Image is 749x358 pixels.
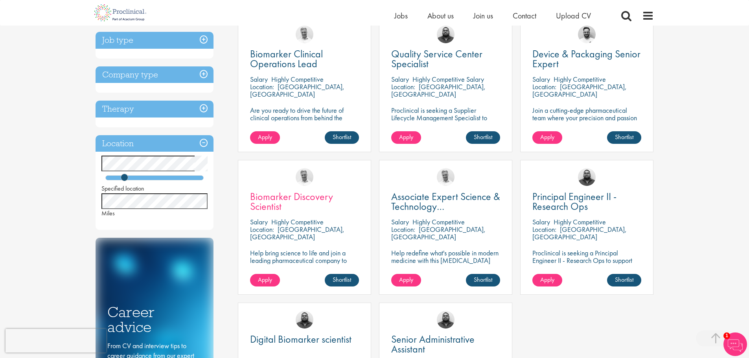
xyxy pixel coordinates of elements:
[391,192,500,211] a: Associate Expert Science & Technology ([MEDICAL_DATA])
[250,82,344,99] p: [GEOGRAPHIC_DATA], [GEOGRAPHIC_DATA]
[532,225,627,241] p: [GEOGRAPHIC_DATA], [GEOGRAPHIC_DATA]
[532,82,556,91] span: Location:
[723,332,730,339] span: 1
[532,274,562,286] a: Apply
[532,47,640,70] span: Device & Packaging Senior Expert
[250,249,359,286] p: Help bring science to life and join a leading pharmaceutical company to play a key role in delive...
[391,131,421,144] a: Apply
[437,168,455,186] img: Joshua Bye
[101,184,144,193] span: Specified location
[391,106,500,144] p: Proclinical is seeking a Supplier Lifecycle Management Specialist to support global vendor change...
[394,11,408,21] a: Jobs
[473,11,493,21] a: Join us
[250,332,351,346] span: Digital Biomarker scientist
[250,192,359,211] a: Biomarker Discovery Scientist
[258,133,272,141] span: Apply
[250,49,359,69] a: Biomarker Clinical Operations Lead
[250,82,274,91] span: Location:
[554,75,606,84] p: Highly Competitive
[101,209,115,217] span: Miles
[250,106,359,144] p: Are you ready to drive the future of clinical operations from behind the scenes? Looking to be in...
[723,332,747,356] img: Chatbot
[258,275,272,284] span: Apply
[532,82,627,99] p: [GEOGRAPHIC_DATA], [GEOGRAPHIC_DATA]
[296,26,313,43] img: Joshua Bye
[96,135,213,152] h3: Location
[96,32,213,49] h3: Job type
[412,75,484,84] p: Highly Competitive Salary
[325,131,359,144] a: Shortlist
[532,249,641,286] p: Proclinical is seeking a Principal Engineer II - Research Ops to support external engineering pro...
[427,11,454,21] a: About us
[466,274,500,286] a: Shortlist
[437,26,455,43] a: Ashley Bennett
[412,217,465,226] p: Highly Competitive
[250,334,359,344] a: Digital Biomarker scientist
[391,190,500,223] span: Associate Expert Science & Technology ([MEDICAL_DATA])
[271,75,324,84] p: Highly Competitive
[391,75,409,84] span: Salary
[391,47,482,70] span: Quality Service Center Specialist
[532,190,616,213] span: Principal Engineer II - Research Ops
[466,131,500,144] a: Shortlist
[437,311,455,329] img: Ashley Bennett
[399,275,413,284] span: Apply
[391,334,500,354] a: Senior Administrative Assistant
[96,101,213,117] h3: Therapy
[391,217,409,226] span: Salary
[391,49,500,69] a: Quality Service Center Specialist
[250,274,280,286] a: Apply
[532,131,562,144] a: Apply
[578,168,596,186] img: Ashley Bennett
[540,275,554,284] span: Apply
[250,47,323,70] span: Biomarker Clinical Operations Lead
[250,225,274,234] span: Location:
[607,274,641,286] a: Shortlist
[513,11,536,21] a: Contact
[532,192,641,211] a: Principal Engineer II - Research Ops
[107,305,202,335] h3: Career advice
[296,311,313,329] img: Ashley Bennett
[532,106,641,136] p: Join a cutting-edge pharmaceutical team where your precision and passion for quality will help sh...
[391,274,421,286] a: Apply
[6,329,106,352] iframe: reCAPTCHA
[540,133,554,141] span: Apply
[96,66,213,83] h3: Company type
[607,131,641,144] a: Shortlist
[532,217,550,226] span: Salary
[554,217,606,226] p: Highly Competitive
[250,75,268,84] span: Salary
[391,249,500,272] p: Help redefine what's possible in modern medicine with this [MEDICAL_DATA] Associate Expert Scienc...
[391,332,475,356] span: Senior Administrative Assistant
[532,75,550,84] span: Salary
[399,133,413,141] span: Apply
[250,131,280,144] a: Apply
[391,82,415,91] span: Location:
[532,49,641,69] a: Device & Packaging Senior Expert
[391,225,486,241] p: [GEOGRAPHIC_DATA], [GEOGRAPHIC_DATA]
[578,26,596,43] img: Emile De Beer
[532,225,556,234] span: Location:
[250,190,333,213] span: Biomarker Discovery Scientist
[250,225,344,241] p: [GEOGRAPHIC_DATA], [GEOGRAPHIC_DATA]
[391,225,415,234] span: Location:
[250,217,268,226] span: Salary
[296,168,313,186] img: Joshua Bye
[391,82,486,99] p: [GEOGRAPHIC_DATA], [GEOGRAPHIC_DATA]
[556,11,591,21] a: Upload CV
[325,274,359,286] a: Shortlist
